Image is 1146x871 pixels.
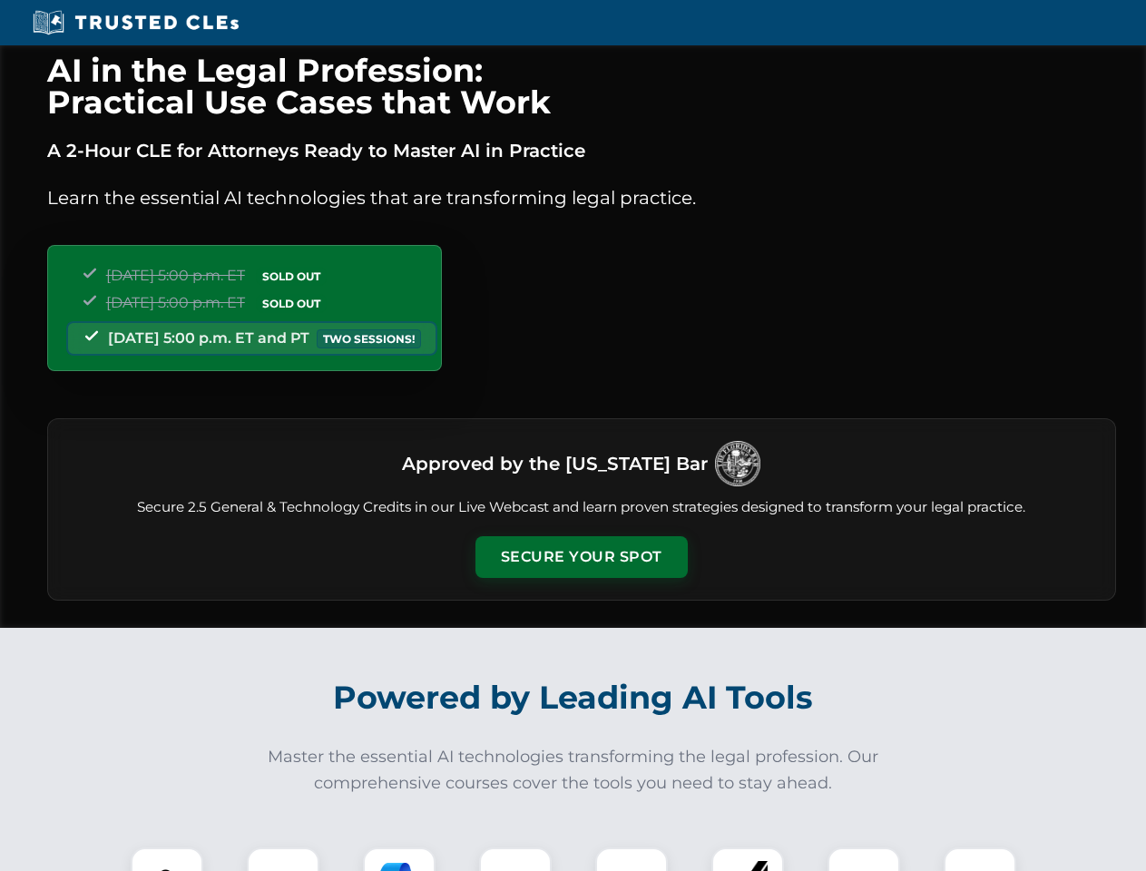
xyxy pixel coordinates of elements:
p: Secure 2.5 General & Technology Credits in our Live Webcast and learn proven strategies designed ... [70,497,1093,518]
button: Secure Your Spot [475,536,688,578]
p: Learn the essential AI technologies that are transforming legal practice. [47,183,1116,212]
span: [DATE] 5:00 p.m. ET [106,267,245,284]
img: Logo [715,441,760,486]
p: Master the essential AI technologies transforming the legal profession. Our comprehensive courses... [256,744,891,797]
h1: AI in the Legal Profession: Practical Use Cases that Work [47,54,1116,118]
img: Trusted CLEs [27,9,244,36]
h3: Approved by the [US_STATE] Bar [402,447,708,480]
h2: Powered by Leading AI Tools [71,666,1076,729]
p: A 2-Hour CLE for Attorneys Ready to Master AI in Practice [47,136,1116,165]
span: [DATE] 5:00 p.m. ET [106,294,245,311]
span: SOLD OUT [256,294,327,313]
span: SOLD OUT [256,267,327,286]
